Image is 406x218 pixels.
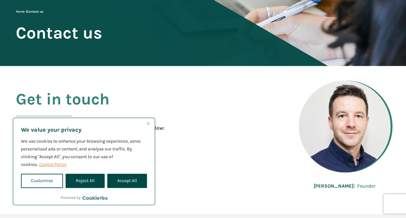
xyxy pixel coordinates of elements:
div: We value your privacy [13,118,155,205]
button: Accept All [107,174,147,188]
button: Close [144,119,152,127]
button: Customise [21,174,63,188]
a: Home [16,10,25,14]
button: Reject All [66,174,104,188]
div: | Founder [314,182,375,190]
b: [PERSON_NAME] [314,183,353,189]
h2: Get in touch [16,90,109,124]
span: Contact us [27,10,43,14]
div: Powered by [61,194,108,201]
img: Close [147,122,150,125]
p: We value your privacy [21,126,147,134]
a: Cookie Policy [39,161,67,168]
span: Contact us [16,24,102,42]
a: Visit CookieYes website [82,196,108,200]
span: | [16,10,43,14]
p: We use cookies to enhance your browsing experience, serve personalised ads or content, and analys... [21,137,147,169]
